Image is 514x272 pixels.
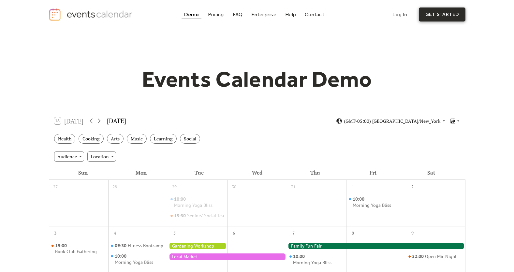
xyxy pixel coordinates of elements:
[205,10,227,19] a: Pricing
[184,13,199,16] div: Demo
[249,10,279,19] a: Enterprise
[251,13,276,16] div: Enterprise
[419,7,465,21] a: get started
[386,7,414,21] a: Log In
[132,66,382,93] h1: Events Calendar Demo
[305,13,324,16] div: Contact
[182,10,202,19] a: Demo
[285,13,296,16] div: Help
[302,10,327,19] a: Contact
[283,10,299,19] a: Help
[233,13,243,16] div: FAQ
[49,8,135,21] a: home
[230,10,245,19] a: FAQ
[208,13,224,16] div: Pricing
